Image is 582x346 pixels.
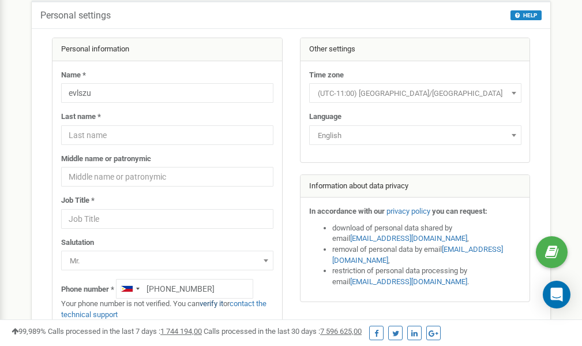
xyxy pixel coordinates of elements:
[432,207,487,215] strong: you can request:
[309,125,521,145] span: English
[350,277,467,286] a: [EMAIL_ADDRESS][DOMAIN_NAME]
[61,154,151,165] label: Middle name or patronymic
[61,299,266,319] a: contact the technical support
[309,83,521,103] span: (UTC-11:00) Pacific/Midway
[313,85,517,102] span: (UTC-11:00) Pacific/Midway
[320,327,362,336] u: 7 596 625,00
[350,234,467,243] a: [EMAIL_ADDRESS][DOMAIN_NAME]
[61,209,273,229] input: Job Title
[61,195,95,206] label: Job Title *
[309,207,385,215] strong: In accordance with our
[48,327,202,336] span: Calls processed in the last 7 days :
[313,128,517,144] span: English
[160,327,202,336] u: 1 744 194,00
[61,83,273,103] input: Name
[332,223,521,244] li: download of personal data shared by email ,
[61,167,273,187] input: Middle name or patronymic
[510,10,542,20] button: HELP
[52,38,282,61] div: Personal information
[332,266,521,287] li: restriction of personal data processing by email .
[40,10,111,21] h5: Personal settings
[301,175,530,198] div: Information about data privacy
[65,253,269,269] span: Mr.
[116,279,253,299] input: +1-800-555-55-55
[61,111,101,122] label: Last name *
[61,251,273,270] span: Mr.
[332,244,521,266] li: removal of personal data by email ,
[309,70,344,81] label: Time zone
[543,281,570,308] div: Open Intercom Messenger
[200,299,223,308] a: verify it
[61,284,114,295] label: Phone number *
[61,70,86,81] label: Name *
[117,280,143,298] div: Telephone country code
[61,125,273,145] input: Last name
[61,299,273,320] p: Your phone number is not verified. You can or
[61,237,94,248] label: Salutation
[301,38,530,61] div: Other settings
[12,327,46,336] span: 99,989%
[204,327,362,336] span: Calls processed in the last 30 days :
[309,111,341,122] label: Language
[386,207,430,215] a: privacy policy
[332,245,503,265] a: [EMAIL_ADDRESS][DOMAIN_NAME]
